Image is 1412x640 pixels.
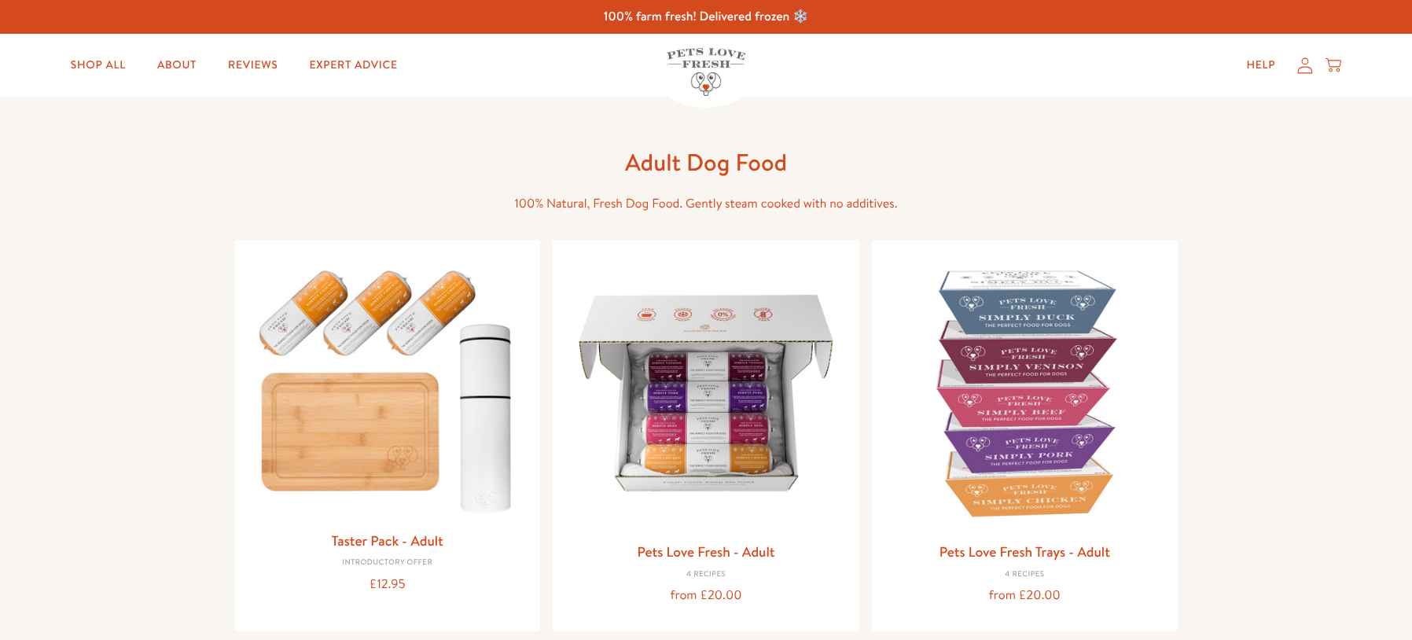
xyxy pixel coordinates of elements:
a: Reviews [215,50,290,81]
a: Taster Pack - Adult [332,531,443,550]
img: Pets Love Fresh Trays - Adult [884,252,1165,533]
img: Pets Love Fresh [667,48,745,96]
div: Introductory Offer [247,558,528,568]
a: Shop All [58,50,138,81]
div: from £20.00 [884,585,1165,606]
a: About [145,50,209,81]
a: Pets Love Fresh Trays - Adult [939,542,1110,561]
div: from £20.00 [565,585,846,606]
h1: Adult Dog Food [454,147,958,178]
a: Pets Love Fresh - Adult [637,542,774,561]
img: Pets Love Fresh - Adult [565,252,846,533]
span: 100% Natural, Fresh Dog Food. Gently steam cooked with no additives. [514,195,897,212]
a: Help [1234,50,1288,81]
img: Taster Pack - Adult [247,252,528,522]
div: 4 Recipes [565,570,846,579]
a: Expert Advice [297,50,410,81]
div: 4 Recipes [884,570,1165,579]
div: £12.95 [247,574,528,595]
